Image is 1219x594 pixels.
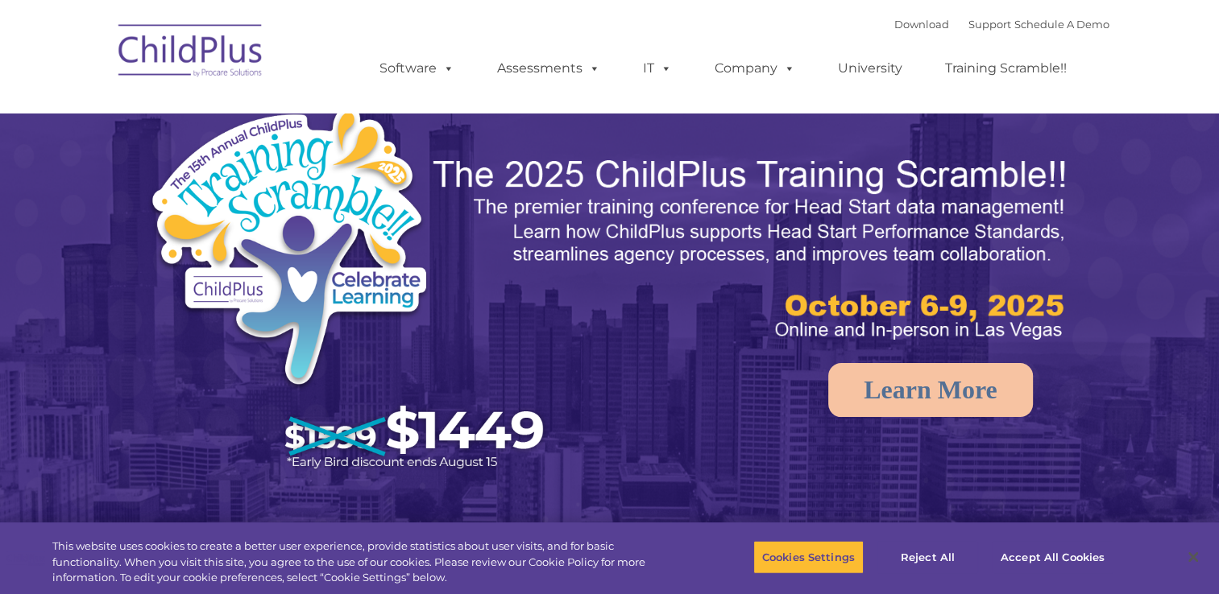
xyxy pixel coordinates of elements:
[968,18,1011,31] a: Support
[753,540,864,574] button: Cookies Settings
[828,363,1033,417] a: Learn More
[363,52,471,85] a: Software
[481,52,616,85] a: Assessments
[822,52,918,85] a: University
[699,52,811,85] a: Company
[877,540,978,574] button: Reject All
[110,13,272,93] img: ChildPlus by Procare Solutions
[1014,18,1109,31] a: Schedule A Demo
[992,540,1113,574] button: Accept All Cookies
[894,18,1109,31] font: |
[52,538,670,586] div: This website uses cookies to create a better user experience, provide statistics about user visit...
[929,52,1083,85] a: Training Scramble!!
[894,18,949,31] a: Download
[1175,539,1211,575] button: Close
[224,106,273,118] span: Last name
[224,172,292,184] span: Phone number
[627,52,688,85] a: IT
